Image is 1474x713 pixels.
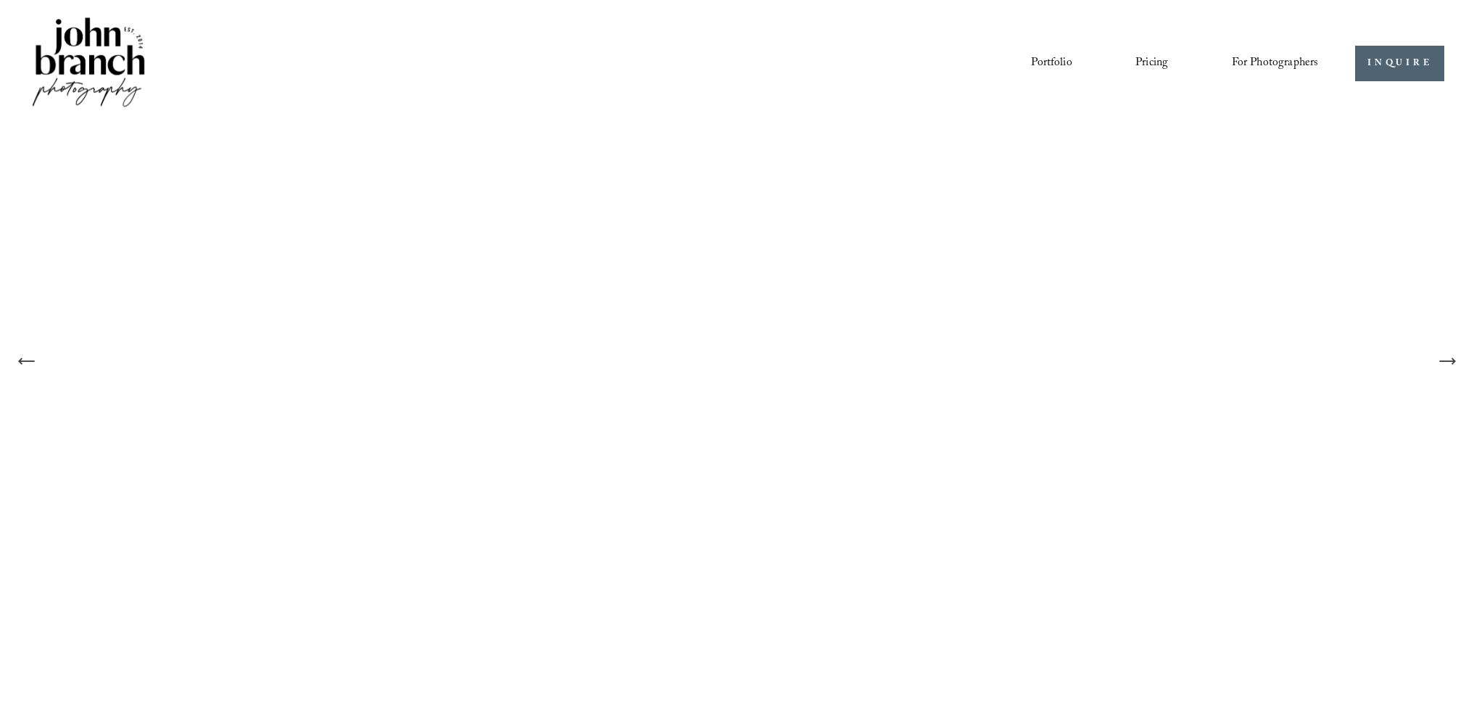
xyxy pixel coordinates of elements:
[1031,51,1072,76] a: Portfolio
[1232,51,1319,76] a: folder dropdown
[1232,52,1319,75] span: For Photographers
[1135,51,1168,76] a: Pricing
[11,345,43,377] button: Previous Slide
[30,15,147,112] img: John Branch IV Photography
[1431,345,1463,377] button: Next Slide
[1355,46,1444,81] a: INQUIRE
